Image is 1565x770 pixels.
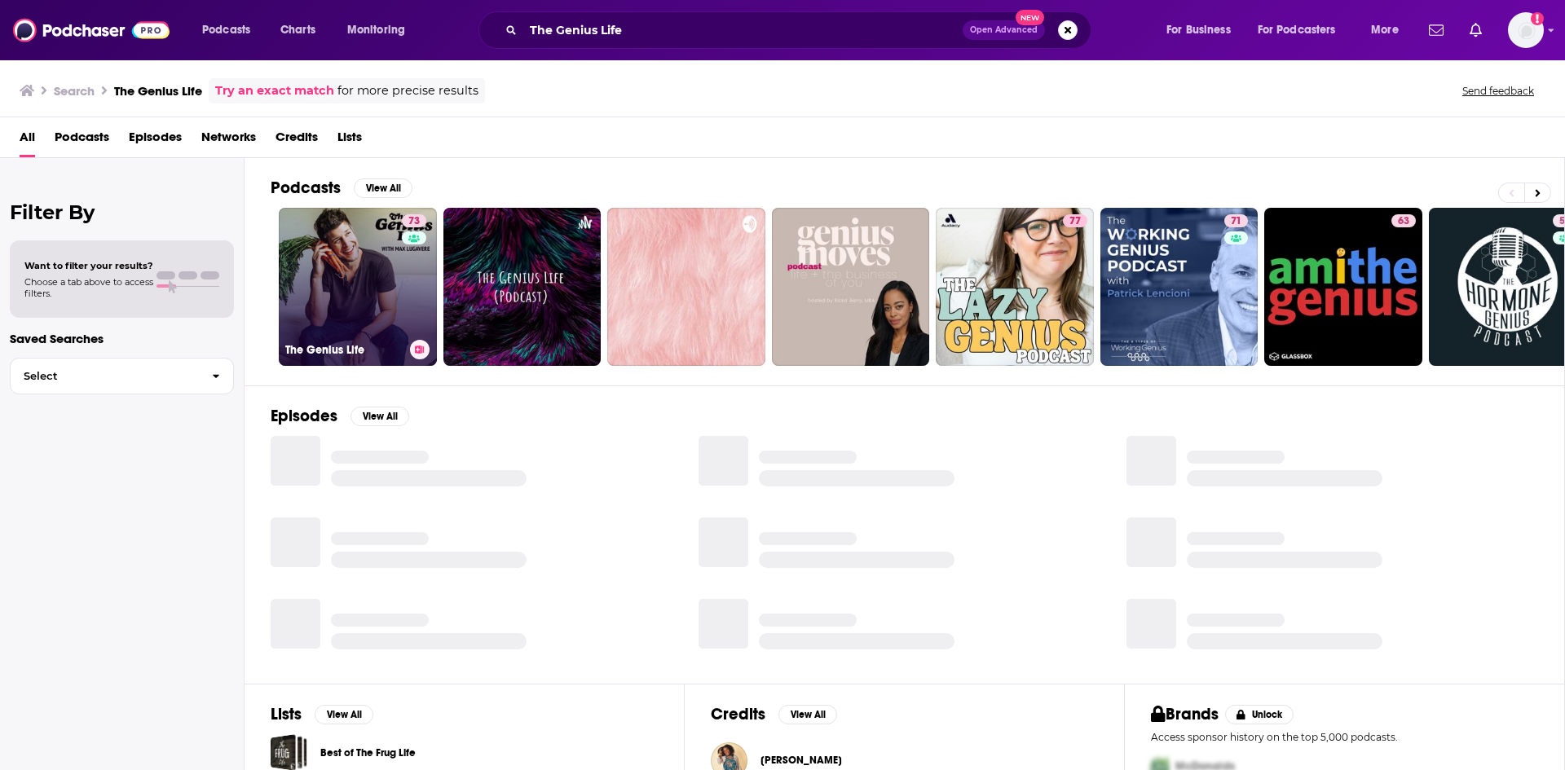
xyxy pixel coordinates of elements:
[285,343,403,357] h3: The Genius Life
[271,178,341,198] h2: Podcasts
[1422,16,1450,44] a: Show notifications dropdown
[24,276,153,299] span: Choose a tab above to access filters.
[24,260,153,271] span: Want to filter your results?
[10,331,234,346] p: Saved Searches
[1224,214,1248,227] a: 71
[1264,208,1422,366] a: 63
[1391,214,1416,227] a: 63
[1247,17,1360,43] button: open menu
[1151,731,1538,743] p: Access sponsor history on the top 5,000 podcasts.
[191,17,271,43] button: open menu
[760,754,842,767] span: [PERSON_NAME]
[279,208,437,366] a: 73The Genius Life
[711,704,837,724] a: CreditsView All
[1231,213,1241,230] span: 71
[1151,704,1219,724] h2: Brands
[760,754,842,767] a: Ebony Petty
[315,705,373,724] button: View All
[711,704,765,724] h2: Credits
[13,15,170,46] img: Podchaser - Follow, Share and Rate Podcasts
[202,19,250,42] span: Podcasts
[320,744,416,762] a: Best of The Frug Life
[114,83,202,99] h3: The Genius Life
[201,124,256,157] a: Networks
[1225,705,1294,724] button: Unlock
[1531,12,1544,25] svg: Add a profile image
[1360,17,1419,43] button: open menu
[494,11,1107,49] div: Search podcasts, credits, & more...
[10,200,234,224] h2: Filter By
[1063,214,1087,227] a: 77
[1166,19,1231,42] span: For Business
[11,371,199,381] span: Select
[280,19,315,42] span: Charts
[408,213,420,230] span: 73
[1069,213,1081,230] span: 77
[337,124,362,157] a: Lists
[270,17,325,43] a: Charts
[347,19,405,42] span: Monitoring
[215,81,334,100] a: Try an exact match
[271,704,373,724] a: ListsView All
[1371,19,1399,42] span: More
[1508,12,1544,48] button: Show profile menu
[271,178,412,198] a: PodcastsView All
[276,124,318,157] a: Credits
[354,178,412,198] button: View All
[778,705,837,724] button: View All
[1508,12,1544,48] img: User Profile
[1463,16,1488,44] a: Show notifications dropdown
[1016,10,1045,25] span: New
[55,124,109,157] a: Podcasts
[1508,12,1544,48] span: Logged in as megcassidy
[1258,19,1336,42] span: For Podcasters
[936,208,1094,366] a: 77
[1398,213,1409,230] span: 63
[1100,208,1259,366] a: 71
[271,704,302,724] h2: Lists
[271,406,337,426] h2: Episodes
[336,17,426,43] button: open menu
[963,20,1045,40] button: Open AdvancedNew
[523,17,963,43] input: Search podcasts, credits, & more...
[54,83,95,99] h3: Search
[10,358,234,394] button: Select
[402,214,426,227] a: 73
[129,124,182,157] a: Episodes
[350,407,409,426] button: View All
[1155,17,1251,43] button: open menu
[337,81,478,100] span: for more precise results
[970,26,1038,34] span: Open Advanced
[20,124,35,157] a: All
[1457,84,1539,98] button: Send feedback
[271,406,409,426] a: EpisodesView All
